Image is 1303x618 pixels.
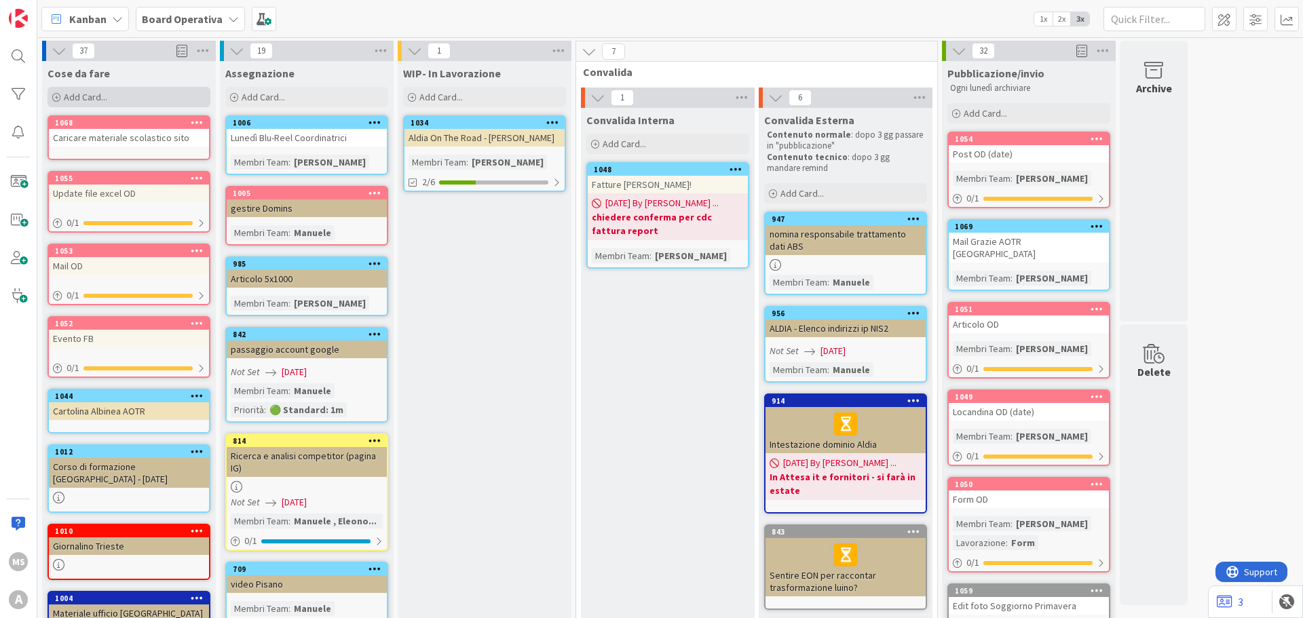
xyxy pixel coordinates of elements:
span: : [827,275,829,290]
span: Add Card... [242,91,285,103]
div: 842 [233,330,387,339]
span: : [1011,171,1013,186]
span: Convalida [583,65,920,79]
div: 843 [766,526,926,538]
div: 985 [233,259,387,269]
a: 1044Cartolina Albinea AOTR [48,389,210,433]
div: Caricare materiale scolastico sito [49,129,209,147]
div: 1055Update file excel OD [49,172,209,202]
div: 1051Articolo OD [949,303,1109,333]
span: 37 [72,43,95,59]
div: 1006 [233,118,387,128]
div: Mail OD [49,257,209,275]
div: Manuele [290,225,335,240]
span: 32 [972,43,995,59]
span: [DATE] By [PERSON_NAME] ... [783,456,896,470]
span: Kanban [69,11,107,27]
div: [PERSON_NAME] [1013,516,1091,531]
div: Evento FB [49,330,209,347]
div: 1034Aldia On The Road - [PERSON_NAME] [404,117,565,147]
b: In Attesa it e fornitori - si farà in estate [770,470,922,497]
a: 985Articolo 5x1000Membri Team:[PERSON_NAME] [225,256,388,316]
div: 1049 [949,391,1109,403]
b: chiedere conferma per cdc fattura report [592,210,744,237]
span: 3x [1071,12,1089,26]
div: Mail Grazie AOTR [GEOGRAPHIC_DATA] [949,233,1109,263]
div: Fatture [PERSON_NAME]! [588,176,748,193]
span: Pubblicazione/invio [947,66,1044,80]
div: 1049 [955,392,1109,402]
div: Corso di formazione [GEOGRAPHIC_DATA] - [DATE] [49,458,209,488]
span: : [288,601,290,616]
div: Articolo 5x1000 [227,270,387,288]
div: 1053 [55,246,209,256]
div: A [9,590,28,609]
div: Edit foto Soggiorno Primavera [949,597,1109,615]
div: 1069Mail Grazie AOTR [GEOGRAPHIC_DATA] [949,220,1109,263]
span: : [1011,341,1013,356]
div: ALDIA - Elenco indirizzi ip NIS2 [766,320,926,337]
span: Add Card... [603,138,646,150]
div: 1044 [49,390,209,402]
a: 1053Mail OD0/1 [48,244,210,305]
a: 1052Evento FB0/1 [48,316,210,378]
span: : [288,296,290,311]
a: 3 [1217,594,1243,610]
span: : [1011,516,1013,531]
div: 842 [227,328,387,341]
div: 956 [772,309,926,318]
p: : dopo 3 gg passare in "pubblicazione" [767,130,924,152]
div: gestire Domins [227,199,387,217]
span: : [288,383,290,398]
div: Membri Team [953,429,1011,444]
div: 914 [772,396,926,406]
div: Membri Team [953,171,1011,186]
div: 843Sentire EON per raccontar trasformazione luino? [766,526,926,596]
div: 1068 [49,117,209,129]
div: 709 [227,563,387,575]
a: 1050Form ODMembri Team:[PERSON_NAME]Lavorazione:Form0/1 [947,477,1110,573]
div: 814Ricerca e analisi competitor (pagina IG) [227,435,387,477]
div: Intestazione dominio Aldia [766,407,926,453]
div: 1012 [55,447,209,457]
span: 2/6 [422,175,435,189]
div: 985Articolo 5x1000 [227,258,387,288]
a: 1005gestire DominsMembri Team:Manuele [225,186,388,246]
span: 0 / 1 [966,191,979,206]
div: 709video Pisano [227,563,387,593]
span: Add Card... [419,91,463,103]
span: [DATE] By [PERSON_NAME] ... [605,196,719,210]
div: 947 [772,214,926,224]
span: Add Card... [780,187,824,199]
div: Manuele [290,383,335,398]
div: 1068Caricare materiale scolastico sito [49,117,209,147]
div: Membri Team [231,155,288,170]
span: 2x [1053,12,1071,26]
div: Membri Team [953,271,1011,286]
div: 1069 [949,220,1109,233]
span: 1 [428,43,451,59]
span: 0 / 1 [67,361,79,375]
div: 0/1 [949,448,1109,465]
div: 1048 [588,163,748,176]
span: [DATE] [282,495,307,509]
div: 843 [772,527,926,537]
span: WIP- In Lavorazione [403,66,501,80]
div: 1012 [49,446,209,458]
div: Membri Team [953,516,1011,531]
strong: Contenuto tecnico [767,151,848,163]
div: Membri Team [953,341,1011,356]
div: Sentire EON per raccontar trasformazione luino? [766,538,926,596]
div: 1010Giornalino Trieste [49,525,209,555]
div: 1052 [49,317,209,330]
div: 1059 [955,586,1109,596]
div: Membri Team [231,514,288,528]
div: 1069 [955,222,1109,231]
div: 1034 [411,118,565,128]
a: 1068Caricare materiale scolastico sito [48,115,210,160]
div: Aldia On The Road - [PERSON_NAME] [404,129,565,147]
div: Membri Team [770,275,827,290]
a: 1069Mail Grazie AOTR [GEOGRAPHIC_DATA]Membri Team:[PERSON_NAME] [947,219,1110,291]
div: 1050Form OD [949,478,1109,508]
div: 1051 [949,303,1109,315]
